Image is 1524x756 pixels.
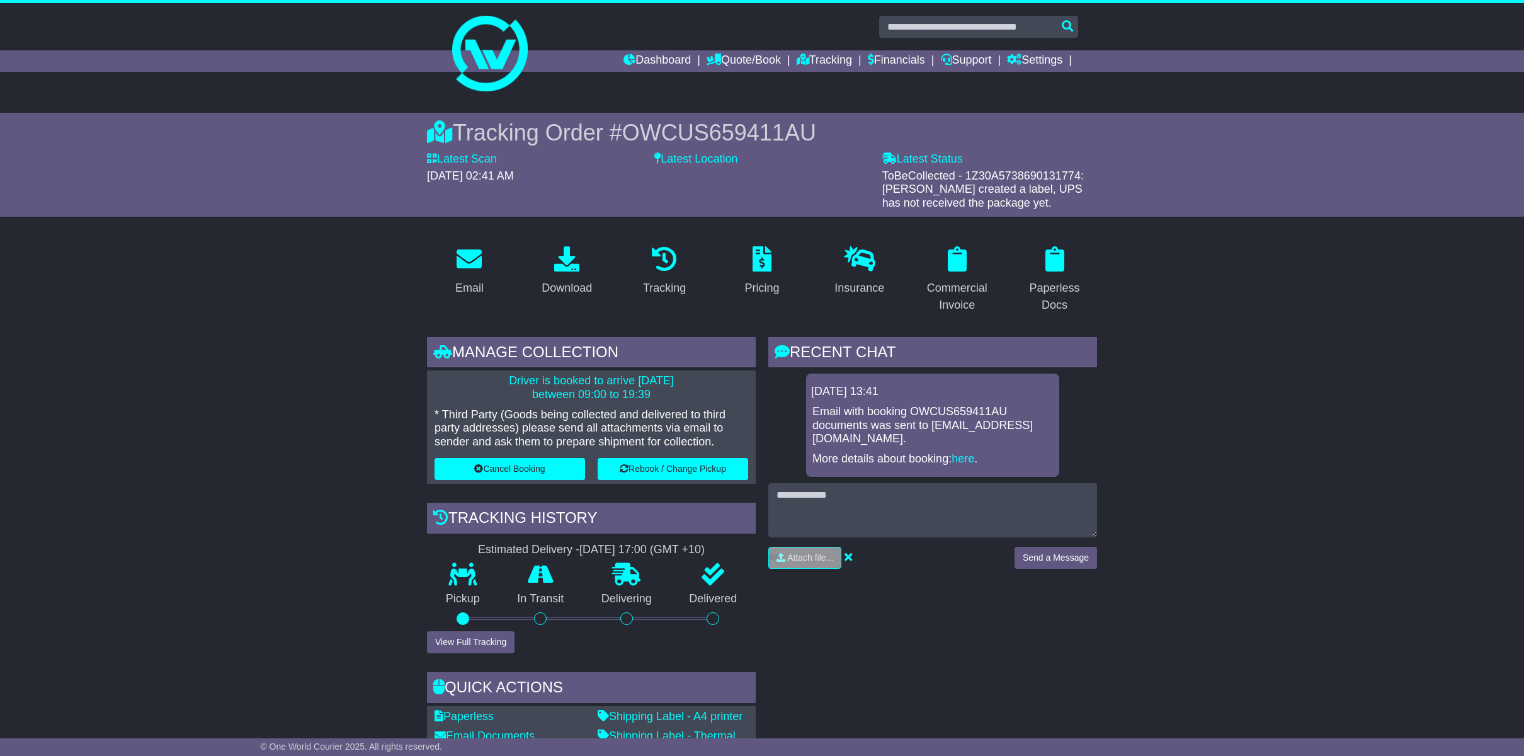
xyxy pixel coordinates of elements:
[797,50,852,72] a: Tracking
[583,592,671,606] p: Delivering
[499,592,583,606] p: In Transit
[882,169,1084,209] span: ToBeCollected - 1Z30A5738690131774: [PERSON_NAME] created a label, UPS has not received the packa...
[914,242,999,318] a: Commercial Invoice
[427,672,756,706] div: Quick Actions
[598,710,742,723] a: Shipping Label - A4 printer
[811,385,1054,399] div: [DATE] 13:41
[635,242,694,301] a: Tracking
[868,50,925,72] a: Financials
[1012,242,1097,318] a: Paperless Docs
[427,152,497,166] label: Latest Scan
[427,631,515,653] button: View Full Tracking
[768,337,1097,371] div: RECENT CHAT
[812,452,1053,466] p: More details about booking: .
[435,458,585,480] button: Cancel Booking
[427,503,756,537] div: Tracking history
[533,242,600,301] a: Download
[427,337,756,371] div: Manage collection
[260,742,442,752] span: © One World Courier 2025. All rights reserved.
[826,242,892,301] a: Insurance
[1020,280,1089,314] div: Paperless Docs
[923,280,991,314] div: Commercial Invoice
[435,710,494,723] a: Paperless
[622,120,816,146] span: OWCUS659411AU
[435,730,535,742] a: Email Documents
[834,280,884,297] div: Insurance
[1007,50,1062,72] a: Settings
[435,374,748,401] p: Driver is booked to arrive [DATE] between 09:00 to 19:39
[671,592,756,606] p: Delivered
[812,405,1053,446] p: Email with booking OWCUS659411AU documents was sent to [EMAIL_ADDRESS][DOMAIN_NAME].
[579,543,705,557] div: [DATE] 17:00 (GMT +10)
[623,50,691,72] a: Dashboard
[643,280,686,297] div: Tracking
[707,50,781,72] a: Quote/Book
[427,119,1097,146] div: Tracking Order #
[598,458,748,480] button: Rebook / Change Pickup
[941,50,992,72] a: Support
[427,543,756,557] div: Estimated Delivery -
[952,452,974,465] a: here
[447,242,492,301] a: Email
[1015,547,1097,569] button: Send a Message
[654,152,737,166] label: Latest Location
[427,592,499,606] p: Pickup
[542,280,592,297] div: Download
[736,242,787,301] a: Pricing
[882,152,963,166] label: Latest Status
[427,169,514,182] span: [DATE] 02:41 AM
[744,280,779,297] div: Pricing
[455,280,484,297] div: Email
[598,730,736,756] a: Shipping Label - Thermal printer
[435,408,748,449] p: * Third Party (Goods being collected and delivered to third party addresses) please send all atta...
